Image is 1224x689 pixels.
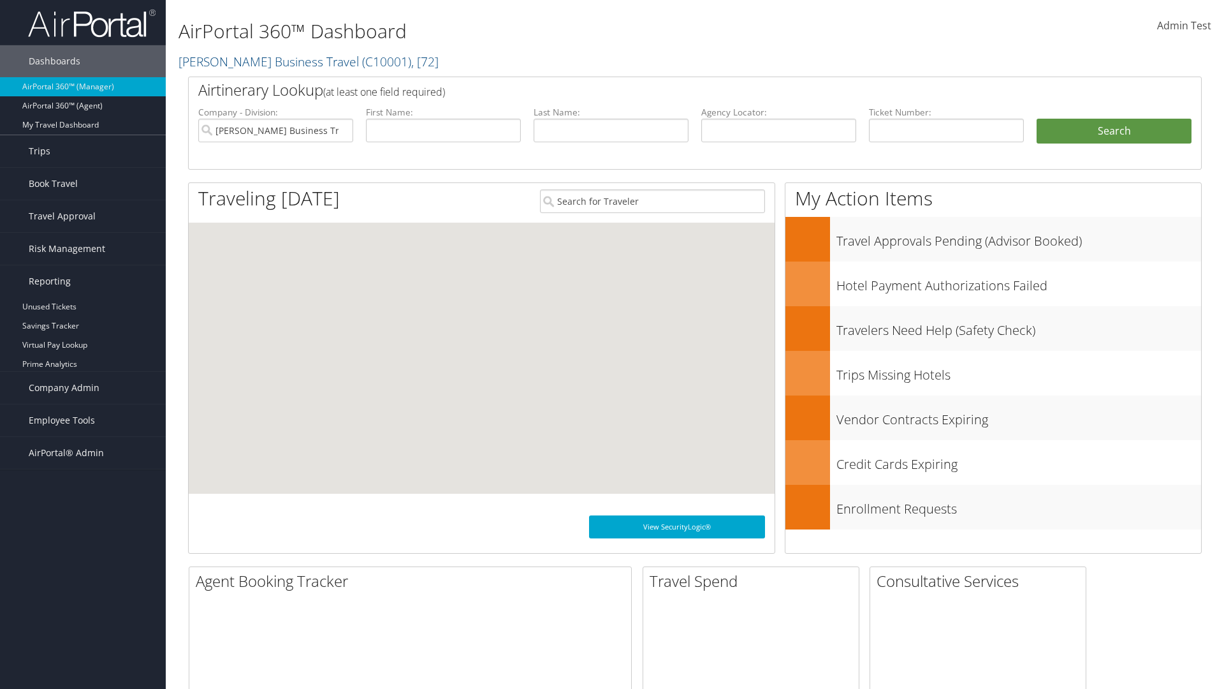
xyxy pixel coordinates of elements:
[29,45,80,77] span: Dashboards
[411,53,439,70] span: , [ 72 ]
[29,404,95,436] span: Employee Tools
[1157,6,1211,46] a: Admin Test
[836,449,1201,473] h3: Credit Cards Expiring
[29,372,99,404] span: Company Admin
[836,270,1201,295] h3: Hotel Payment Authorizations Failed
[869,106,1024,119] label: Ticket Number:
[785,306,1201,351] a: Travelers Need Help (Safety Check)
[785,440,1201,485] a: Credit Cards Expiring
[836,315,1201,339] h3: Travelers Need Help (Safety Check)
[836,360,1201,384] h3: Trips Missing Hotels
[198,79,1107,101] h2: Airtinerary Lookup
[323,85,445,99] span: (at least one field required)
[589,515,765,538] a: View SecurityLogic®
[785,217,1201,262] a: Travel Approvals Pending (Advisor Booked)
[836,226,1201,250] h3: Travel Approvals Pending (Advisor Booked)
[29,135,50,167] span: Trips
[29,233,105,265] span: Risk Management
[29,168,78,200] span: Book Travel
[534,106,688,119] label: Last Name:
[178,53,439,70] a: [PERSON_NAME] Business Travel
[1157,19,1211,33] span: Admin Test
[785,351,1201,396] a: Trips Missing Hotels
[785,185,1201,212] h1: My Action Items
[28,8,156,38] img: airportal-logo.png
[366,106,521,119] label: First Name:
[785,485,1201,530] a: Enrollment Requests
[1037,119,1191,144] button: Search
[785,396,1201,440] a: Vendor Contracts Expiring
[540,189,765,213] input: Search for Traveler
[29,265,71,297] span: Reporting
[836,494,1201,518] h3: Enrollment Requests
[836,404,1201,429] h3: Vendor Contracts Expiring
[198,106,353,119] label: Company - Division:
[178,18,867,45] h1: AirPortal 360™ Dashboard
[196,570,631,592] h2: Agent Booking Tracker
[785,262,1201,306] a: Hotel Payment Authorizations Failed
[198,185,340,212] h1: Traveling [DATE]
[362,53,411,70] span: ( C10001 )
[29,437,104,469] span: AirPortal® Admin
[701,106,856,119] label: Agency Locator:
[877,570,1086,592] h2: Consultative Services
[29,200,96,232] span: Travel Approval
[650,570,859,592] h2: Travel Spend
